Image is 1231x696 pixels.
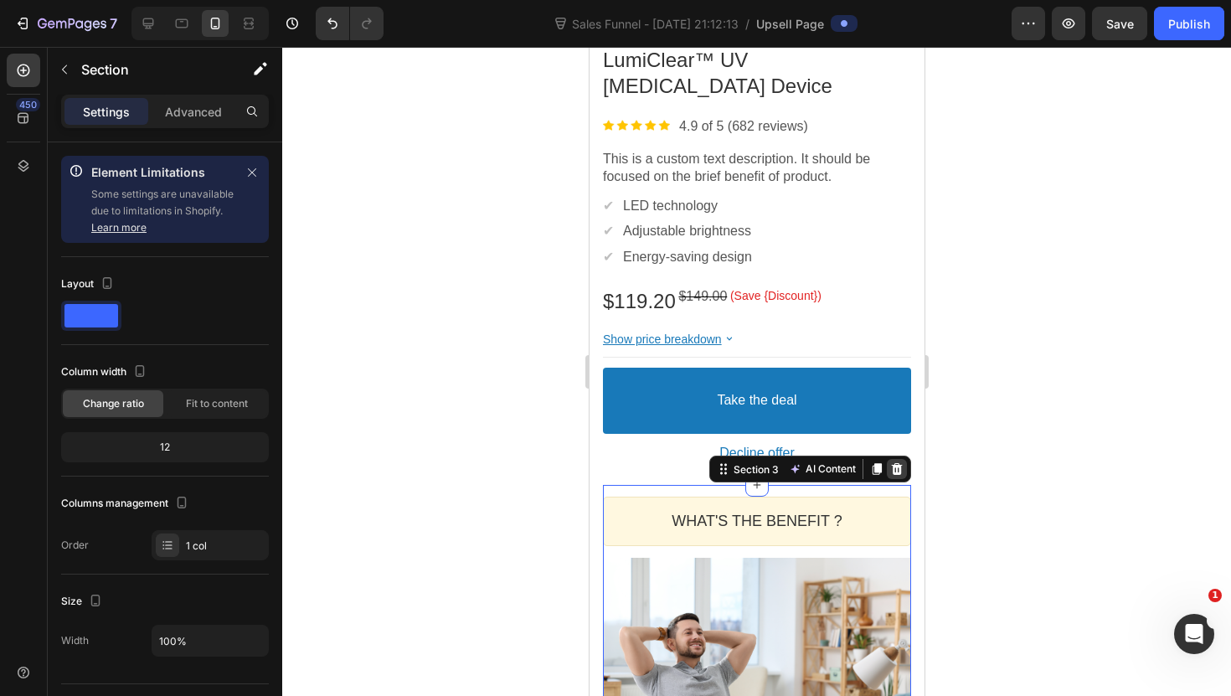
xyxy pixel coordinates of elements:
[61,590,106,613] div: Size
[91,186,235,236] p: Some settings are unavailable due to limitations in Shopify.
[64,436,265,459] div: 12
[1106,17,1134,31] span: Save
[1092,7,1147,40] button: Save
[1168,15,1210,33] div: Publish
[91,221,147,234] a: Learn more
[1174,614,1214,654] iframe: Intercom live chat
[61,633,89,648] div: Width
[590,47,925,696] iframe: Design area
[569,15,742,33] span: Sales Funnel - [DATE] 21:12:13
[1154,7,1224,40] button: Publish
[165,103,222,121] p: Advanced
[1208,589,1222,602] span: 1
[756,15,824,33] span: Upsell Page
[83,396,144,411] span: Change ratio
[91,162,235,183] p: Element Limitations
[110,13,117,34] p: 7
[61,273,117,296] div: Layout
[61,538,89,553] div: Order
[7,7,125,40] button: 7
[186,396,248,411] span: Fit to content
[61,361,150,384] div: Column width
[186,539,265,554] div: 1 col
[316,7,384,40] div: Undo/Redo
[83,103,130,121] p: Settings
[16,98,40,111] div: 450
[152,626,268,656] input: Auto
[61,492,192,515] div: Columns management
[745,15,749,33] span: /
[81,59,219,80] p: Section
